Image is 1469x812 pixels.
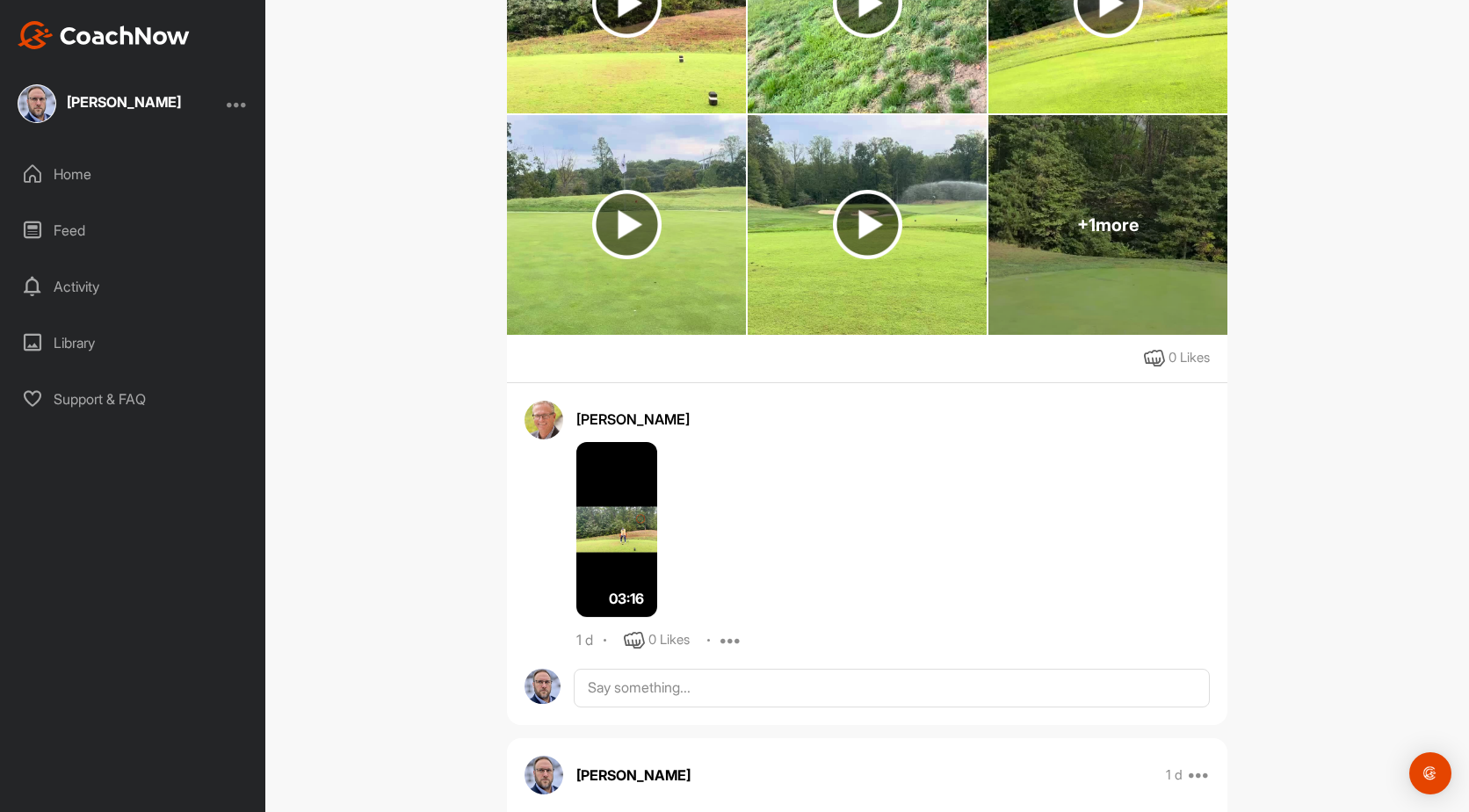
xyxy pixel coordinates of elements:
div: 0 Likes [1169,348,1210,368]
img: CoachNow [18,21,190,49]
img: media [748,115,987,335]
span: 03:16 [609,588,644,609]
img: play [833,190,902,259]
p: [PERSON_NAME] [576,765,691,786]
img: avatar [525,401,563,439]
img: avatar [525,756,563,794]
div: [PERSON_NAME] [576,409,1210,430]
div: Activity [10,265,257,308]
div: Feed [10,208,257,252]
div: Library [10,321,257,365]
div: [PERSON_NAME] [67,95,181,109]
img: square_939896ecb2a3fcc1d76e5d8803df0c41.jpg [18,84,56,123]
img: media [576,442,657,618]
div: 1 d [576,632,593,649]
img: play [592,190,662,259]
span: + 1 more [1077,214,1139,236]
div: 0 Likes [648,630,690,650]
img: media [507,115,746,335]
p: 1 d [1166,766,1183,784]
div: Support & FAQ [10,377,257,421]
div: Home [10,152,257,196]
img: avatar [525,669,561,705]
div: Open Intercom Messenger [1409,752,1451,794]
